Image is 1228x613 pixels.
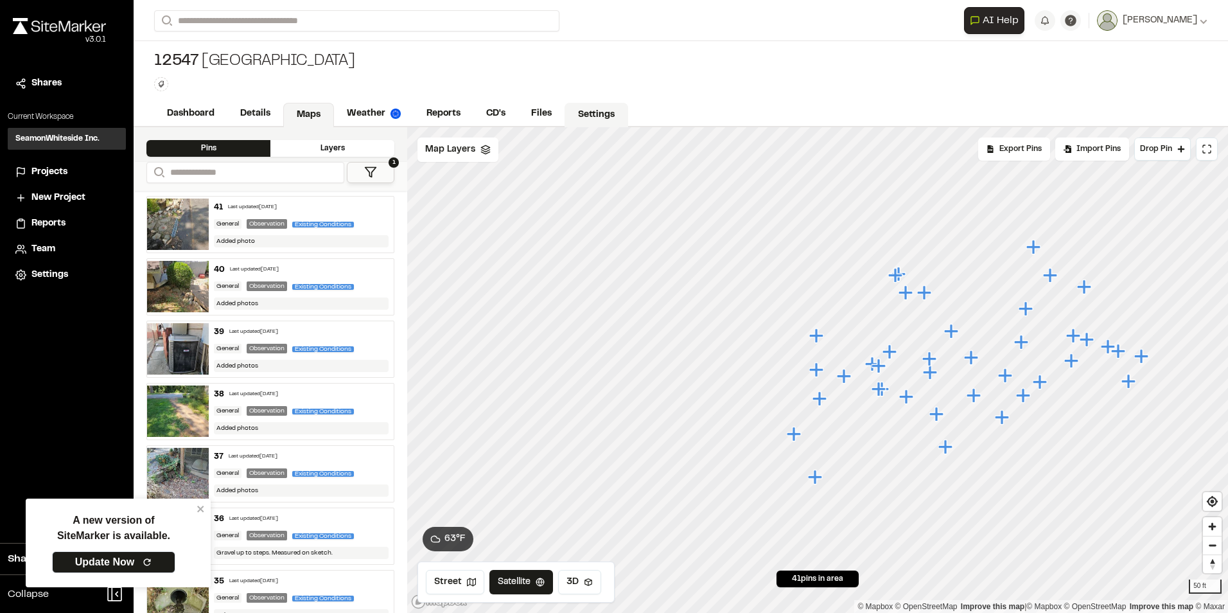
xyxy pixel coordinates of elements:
[1016,387,1033,404] div: Map marker
[247,219,287,229] div: Observation
[1134,348,1151,365] div: Map marker
[1097,10,1118,31] img: User
[1026,239,1043,256] div: Map marker
[1066,328,1083,344] div: Map marker
[1189,580,1222,594] div: 50 ft
[1203,492,1222,511] span: Find my location
[292,346,354,352] span: Existing Conditions
[31,242,55,256] span: Team
[872,358,888,375] div: Map marker
[1064,353,1081,369] div: Map marker
[292,596,354,601] span: Existing Conditions
[888,267,905,284] div: Map marker
[489,570,553,594] button: Satellite
[283,103,334,127] a: Maps
[882,344,899,360] div: Map marker
[917,285,934,301] div: Map marker
[390,109,401,119] img: precipai.png
[1019,301,1035,317] div: Map marker
[964,350,981,366] div: Map marker
[214,202,223,213] div: 41
[230,266,279,274] div: Last updated [DATE]
[8,587,49,602] span: Collapse
[146,140,270,157] div: Pins
[147,261,209,312] img: file
[1014,334,1031,351] div: Map marker
[857,602,893,611] a: Mapbox
[787,426,803,443] div: Map marker
[229,515,278,523] div: Last updated [DATE]
[214,326,224,338] div: 39
[922,351,939,368] div: Map marker
[270,140,394,157] div: Layers
[978,138,1050,161] div: No pins available to export
[214,360,389,372] div: Added photos
[964,7,1030,34] div: Open AI Assistant
[964,7,1024,34] button: Open AI Assistant
[1134,138,1191,161] button: Drop Pin
[425,143,475,157] span: Map Layers
[214,298,389,310] div: Added photos
[929,406,946,423] div: Map marker
[15,76,118,91] a: Shares
[15,165,118,179] a: Projects
[1140,143,1172,155] span: Drop Pin
[214,593,241,603] div: General
[857,600,1225,613] div: |
[1121,373,1138,390] div: Map marker
[938,439,955,456] div: Map marker
[1076,143,1121,155] span: Import Pins
[214,235,389,247] div: Added photo
[154,77,168,91] button: Edit Tags
[444,532,466,546] span: 63 ° F
[1203,517,1222,536] button: Zoom in
[214,344,241,353] div: General
[809,328,826,344] div: Map marker
[812,391,829,407] div: Map marker
[31,191,85,205] span: New Project
[31,76,62,91] span: Shares
[411,594,468,609] a: Mapbox logo
[983,13,1019,28] span: AI Help
[865,356,882,373] div: Map marker
[147,386,209,437] img: file
[13,18,106,34] img: rebrand.png
[1033,374,1049,391] div: Map marker
[15,133,100,145] h3: SeamonWhiteside Inc.
[8,111,126,123] p: Current Workspace
[214,576,224,587] div: 35
[15,217,118,231] a: Reports
[8,551,94,567] span: Share Workspace
[347,162,394,183] button: 1
[52,551,175,573] a: Update Now
[214,422,389,434] div: Added photos
[558,570,601,594] button: 3D
[426,570,484,594] button: Street
[214,513,224,525] div: 36
[944,323,961,340] div: Map marker
[214,547,389,559] div: Gravel up to steps. Measured on sketch.
[961,602,1024,611] a: Map feedback
[227,102,283,126] a: Details
[837,368,854,385] div: Map marker
[895,602,958,611] a: OpenStreetMap
[1097,10,1207,31] button: [PERSON_NAME]
[31,217,66,231] span: Reports
[15,268,118,282] a: Settings
[565,103,628,127] a: Settings
[247,344,287,353] div: Observation
[13,34,106,46] div: Oh geez...please don't...
[1195,602,1225,611] a: Maxar
[923,364,940,381] div: Map marker
[197,504,206,514] button: close
[414,102,473,126] a: Reports
[809,362,826,378] div: Map marker
[247,531,287,540] div: Observation
[1077,279,1094,296] div: Map marker
[31,165,67,179] span: Projects
[229,578,278,585] div: Last updated [DATE]
[214,219,241,229] div: General
[1055,138,1129,161] div: Import Pins into your project
[473,102,518,126] a: CD's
